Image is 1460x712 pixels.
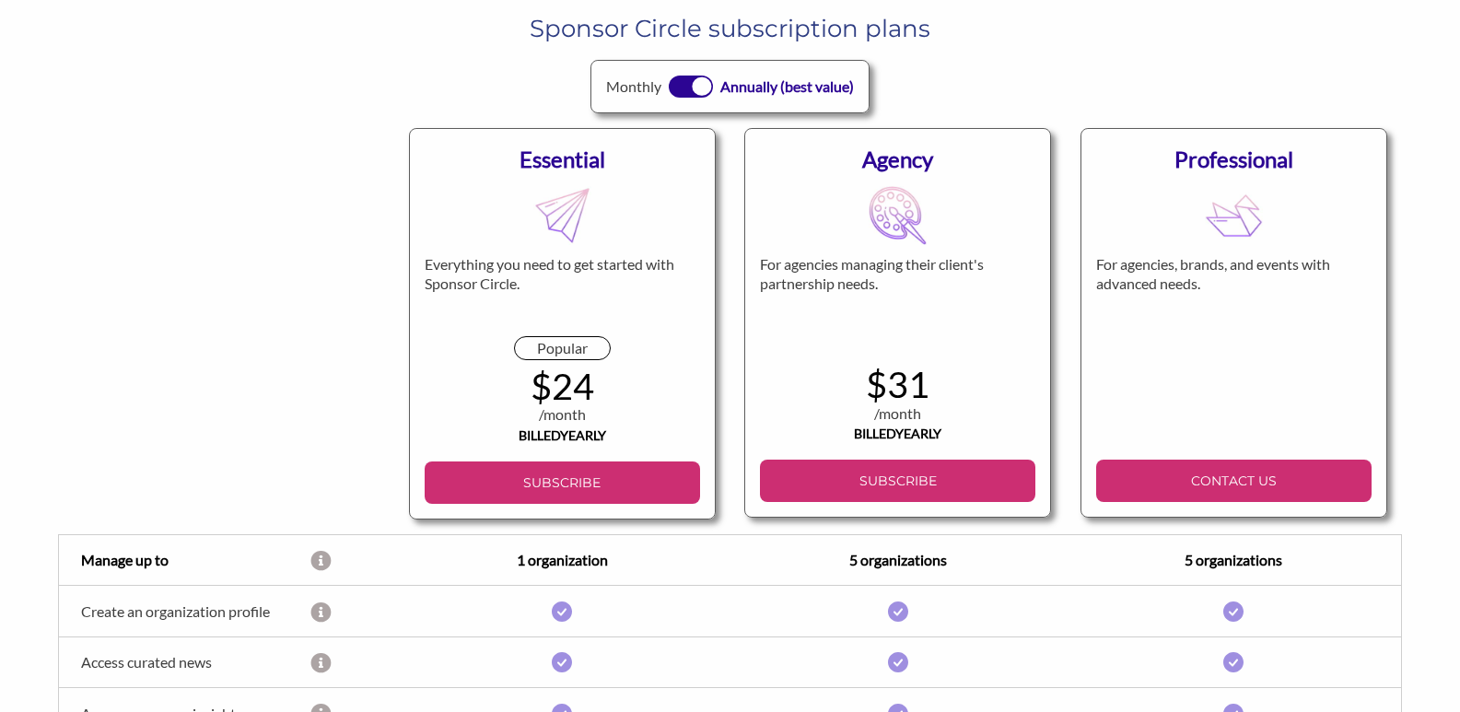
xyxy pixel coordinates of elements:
div: Professional [1096,143,1372,176]
div: Everything you need to get started with Sponsor Circle. [425,255,700,336]
div: $24 [425,368,700,404]
img: i [888,652,908,672]
img: i [1223,601,1244,622]
img: i [888,601,908,622]
div: Annually (best value) [720,76,854,98]
p: CONTACT US [1104,467,1364,495]
div: Agency [760,143,1035,176]
div: Monthly [606,76,661,98]
span: /month [874,404,921,422]
h1: Sponsor Circle subscription plans [72,12,1387,45]
div: 5 organizations [1066,549,1401,571]
div: Access curated news [59,653,310,671]
span: YEARLY [895,426,941,441]
a: CONTACT US [1096,460,1372,502]
div: Create an organization profile [59,602,310,620]
div: $31 [760,366,1035,403]
div: For agencies managing their client's partnership needs. [760,255,1035,336]
div: Essential [425,143,700,176]
div: For agencies, brands, and events with advanced needs. [1096,255,1372,336]
img: i [552,601,572,622]
div: BILLED [760,426,1035,442]
span: /month [539,405,586,423]
a: SUBSCRIBE [760,460,1035,502]
img: i [552,652,572,672]
div: Manage up to [59,549,310,571]
div: BILLED [425,427,700,444]
img: MDB8YWNjdF8xRVMyQnVKcDI4S0FlS2M5fGZsX2xpdmVfZ2hUeW9zQmppQkJrVklNa3k3WGg1bXBx00WCYLTg8d [533,186,591,244]
img: MDB8YWNjdF8xRVMyQnVKcDI4S0FlS2M5fGZsX2xpdmVfa1QzbGg0YzRNa2NWT1BDV21CQUZza1Zs0031E1MQed [869,186,927,244]
img: MDB8YWNjdF8xRVMyQnVKcDI4S0FlS2M5fGZsX2xpdmVfemZLY1VLQ1l3QUkzM2FycUE0M0ZwaXNX00M5cMylX0 [1205,186,1263,244]
a: SUBSCRIBE [425,461,700,504]
div: 1 organization [394,549,730,571]
p: SUBSCRIBE [432,469,693,496]
span: YEARLY [560,427,606,443]
p: SUBSCRIBE [767,467,1028,495]
div: Popular [514,336,611,360]
div: 5 organizations [730,549,1066,571]
img: i [1223,652,1244,672]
